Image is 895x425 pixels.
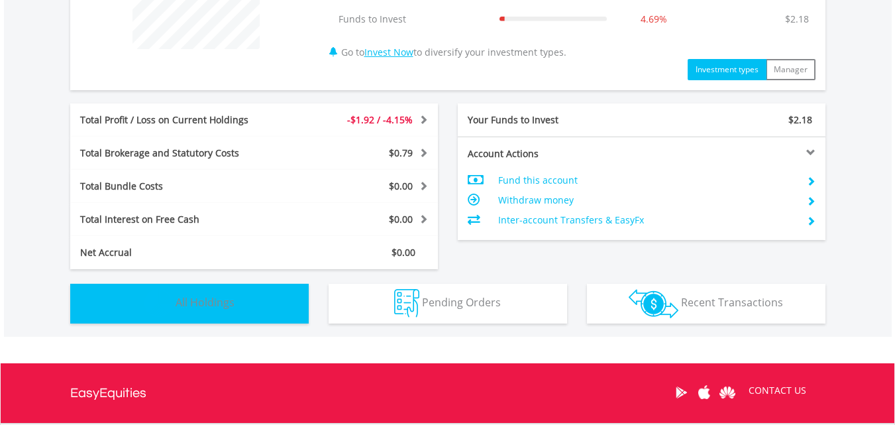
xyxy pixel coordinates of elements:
[70,284,309,324] button: All Holdings
[458,147,642,160] div: Account Actions
[693,372,716,413] a: Apple
[629,289,678,318] img: transactions-zar-wht.png
[364,46,413,58] a: Invest Now
[716,372,739,413] a: Huawei
[70,363,146,423] a: EasyEquities
[347,113,413,126] span: -$1.92 / -4.15%
[392,246,415,259] span: $0.00
[394,289,419,318] img: pending_instructions-wht.png
[613,6,694,32] td: 4.69%
[389,213,413,225] span: $0.00
[788,113,812,126] span: $2.18
[329,284,567,324] button: Pending Orders
[70,147,285,160] div: Total Brokerage and Statutory Costs
[681,295,783,310] span: Recent Transactions
[688,59,766,80] button: Investment types
[739,372,816,409] a: CONTACT US
[70,246,285,259] div: Net Accrual
[332,6,493,32] td: Funds to Invest
[498,210,796,230] td: Inter-account Transfers & EasyFx
[766,59,816,80] button: Manager
[70,213,285,226] div: Total Interest on Free Cash
[176,295,235,310] span: All Holdings
[422,295,501,310] span: Pending Orders
[587,284,825,324] button: Recent Transactions
[389,147,413,159] span: $0.79
[498,170,796,190] td: Fund this account
[458,113,642,127] div: Your Funds to Invest
[144,289,173,318] img: holdings-wht.png
[70,180,285,193] div: Total Bundle Costs
[670,372,693,413] a: Google Play
[389,180,413,192] span: $0.00
[778,6,816,32] td: $2.18
[70,113,285,127] div: Total Profit / Loss on Current Holdings
[498,190,796,210] td: Withdraw money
